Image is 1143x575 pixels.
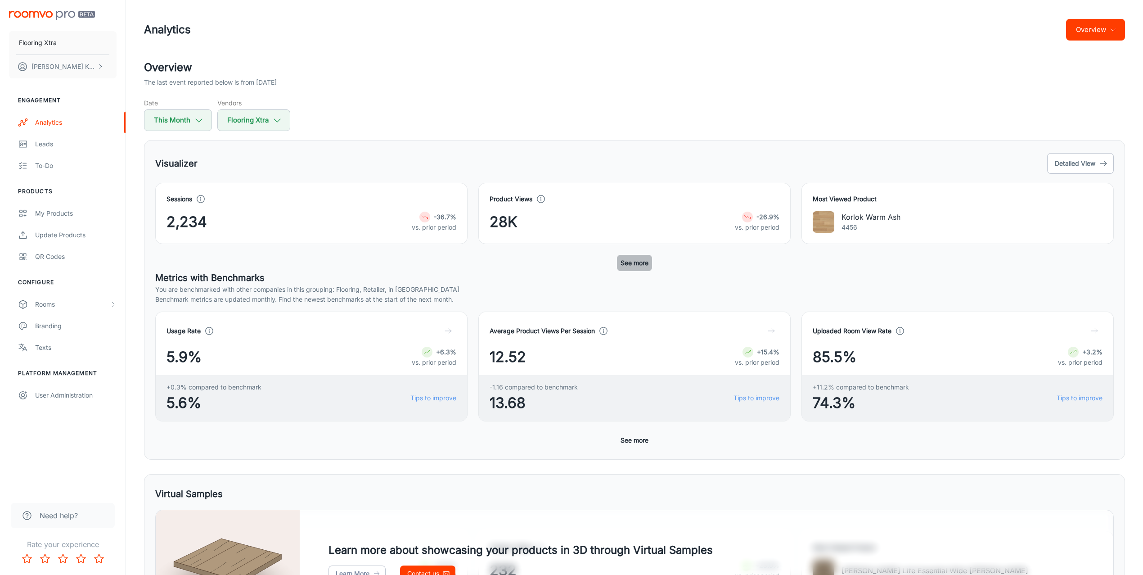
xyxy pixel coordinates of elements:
[35,139,117,149] div: Leads
[412,222,456,232] p: vs. prior period
[144,109,212,131] button: This Month
[54,550,72,568] button: Rate 3 star
[155,294,1114,304] p: Benchmark metrics are updated monthly. Find the newest benchmarks at the start of the next month.
[155,157,198,170] h5: Visualizer
[144,59,1125,76] h2: Overview
[18,550,36,568] button: Rate 1 star
[490,211,517,233] span: 28K
[410,393,456,403] a: Tips to improve
[813,392,909,414] span: 74.3%
[813,211,834,233] img: Korlok Warm Ash
[35,208,117,218] div: My Products
[328,542,713,558] h4: Learn more about showcasing your products in 3D through Virtual Samples
[813,346,856,368] span: 85.5%
[1066,19,1125,41] button: Overview
[1058,358,1102,367] p: vs. prior period
[757,348,779,356] strong: +15.4%
[434,213,456,221] strong: -36.7%
[35,252,117,262] div: QR Codes
[813,194,1102,204] h4: Most Viewed Product
[617,255,652,271] button: See more
[35,390,117,400] div: User Administration
[166,194,192,204] h4: Sessions
[90,550,108,568] button: Rate 5 star
[35,118,117,127] div: Analytics
[166,382,261,392] span: +0.3% compared to benchmark
[155,487,223,501] h5: Virtual Samples
[217,98,290,108] h5: Vendors
[144,98,212,108] h5: Date
[40,510,78,521] span: Need help?
[35,230,117,240] div: Update Products
[490,382,578,392] span: -1.16 compared to benchmark
[9,11,95,20] img: Roomvo PRO Beta
[412,358,456,367] p: vs. prior period
[617,432,652,448] button: See more
[217,109,290,131] button: Flooring Xtra
[490,326,595,336] h4: Average Product Views Per Session
[813,326,891,336] h4: Uploaded Room View Rate
[35,299,109,309] div: Rooms
[36,550,54,568] button: Rate 2 star
[841,222,900,232] p: 4456
[35,343,117,353] div: Texts
[31,62,95,72] p: [PERSON_NAME] Khurana
[1082,348,1102,356] strong: +3.2%
[735,222,779,232] p: vs. prior period
[9,55,117,78] button: [PERSON_NAME] Khurana
[155,285,1114,294] p: You are benchmarked with other companies in this grouping: Flooring, Retailer, in [GEOGRAPHIC_DATA]
[7,539,118,550] p: Rate your experience
[166,392,261,414] span: 5.6%
[35,321,117,331] div: Branding
[35,161,117,171] div: To-do
[166,346,202,368] span: 5.9%
[166,326,201,336] h4: Usage Rate
[9,31,117,54] button: Flooring Xtra
[733,393,779,403] a: Tips to improve
[756,213,779,221] strong: -26.9%
[490,392,578,414] span: 13.68
[72,550,90,568] button: Rate 4 star
[155,271,1114,285] h5: Metrics with Benchmarks
[144,77,277,87] p: The last event reported below is from [DATE]
[1057,393,1102,403] a: Tips to improve
[490,346,526,368] span: 12.52
[813,382,909,392] span: +11.2% compared to benchmark
[841,212,900,222] p: Korlok Warm Ash
[144,22,191,38] h1: Analytics
[19,38,57,48] p: Flooring Xtra
[166,211,207,233] span: 2,234
[735,358,779,367] p: vs. prior period
[490,194,532,204] h4: Product Views
[1047,153,1114,174] button: Detailed View
[436,348,456,356] strong: +6.3%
